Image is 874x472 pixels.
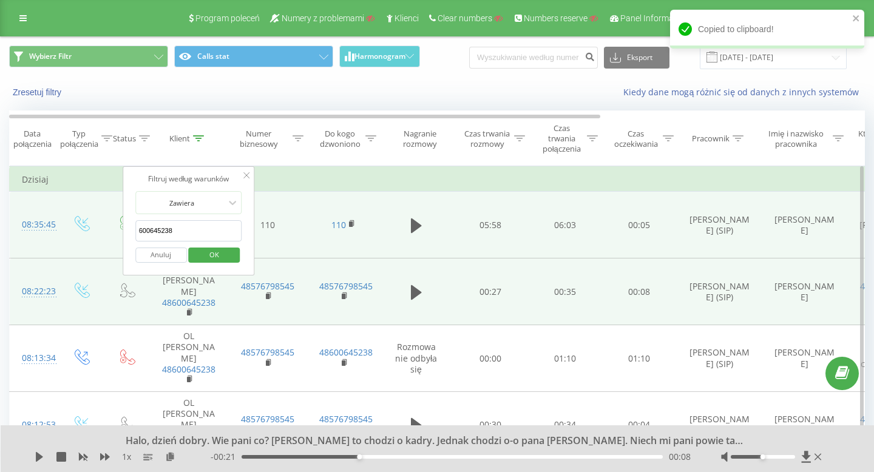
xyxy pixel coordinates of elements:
[601,325,677,392] td: 01:10
[149,392,228,459] td: OL [PERSON_NAME]
[524,13,588,23] span: Numbers reserve
[453,192,529,258] td: 05:58
[354,52,405,61] span: Harmonogram
[162,363,215,375] a: 48600645238
[135,220,242,241] input: Wprowadź wartość
[317,129,362,149] div: Do kogo dzwoniono
[331,219,346,231] a: 110
[762,392,847,459] td: [PERSON_NAME]
[339,46,420,67] button: Harmonogram
[762,258,847,325] td: [PERSON_NAME]
[174,46,333,67] button: Calls stat
[162,297,215,308] a: 48600645238
[197,245,231,264] span: OK
[529,392,601,459] td: 00:34
[135,248,187,263] button: Anuluj
[612,129,660,149] div: Czas oczekiwania
[852,13,861,25] button: close
[469,47,598,69] input: Wyszukiwanie według numeru
[22,280,46,303] div: 08:22:23
[601,258,677,325] td: 00:08
[761,454,765,459] div: Accessibility label
[29,52,72,61] span: Wybierz Filtr
[669,451,691,463] span: 00:08
[22,213,46,237] div: 08:35:45
[357,454,362,459] div: Accessibility label
[677,258,762,325] td: [PERSON_NAME] (SIP)
[60,129,98,149] div: Typ połączenia
[762,192,847,258] td: [PERSON_NAME]
[677,392,762,459] td: [PERSON_NAME] (SIP)
[453,258,529,325] td: 00:27
[762,325,847,392] td: [PERSON_NAME]
[395,341,437,374] span: Rozmowa nie odbyła się
[529,192,601,258] td: 06:03
[539,123,584,154] div: Czas trwania połączenia
[241,413,294,425] a: 48576798545
[113,133,136,144] div: Status
[453,325,529,392] td: 00:00
[670,10,864,49] div: Copied to clipboard!
[319,280,373,292] a: 48576798545
[319,413,373,425] a: 48576798545
[149,325,228,392] td: OL [PERSON_NAME]
[319,346,373,358] a: 48600645238
[228,192,307,258] td: 110
[195,13,260,23] span: Program poleceń
[453,392,529,459] td: 00:30
[211,451,242,463] span: - 00:21
[9,46,168,67] button: Wybierz Filtr
[677,325,762,392] td: [PERSON_NAME] (SIP)
[241,280,294,292] a: 48576798545
[438,13,492,23] span: Clear numbers
[623,86,865,98] a: Kiedy dane mogą różnić się od danych z innych systemów
[189,248,240,263] button: OK
[113,434,745,448] div: Halo, dzień dobry. Wie pani co? [PERSON_NAME] to chodzi o kadry. Jednak chodzi o-o pana [PERSON_N...
[601,392,677,459] td: 00:04
[169,133,190,144] div: Klient
[149,258,228,325] td: OL [PERSON_NAME]
[22,346,46,370] div: 08:13:34
[601,192,677,258] td: 00:05
[282,13,364,23] span: Numery z problemami
[529,258,601,325] td: 00:35
[529,325,601,392] td: 01:10
[228,129,290,149] div: Numer biznesowy
[9,87,67,98] button: Zresetuj filtry
[390,129,449,149] div: Nagranie rozmowy
[395,13,419,23] span: Klienci
[10,129,55,149] div: Data połączenia
[463,129,511,149] div: Czas trwania rozmowy
[122,451,131,463] span: 1 x
[135,173,242,185] div: Filtruj według warunków
[22,413,46,437] div: 08:12:53
[692,133,730,144] div: Pracownik
[677,192,762,258] td: [PERSON_NAME] (SIP)
[604,47,669,69] button: Eksport
[762,129,830,149] div: Imię i nazwisko pracownika
[241,346,294,358] a: 48576798545
[620,13,693,23] span: Panel Informacyjny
